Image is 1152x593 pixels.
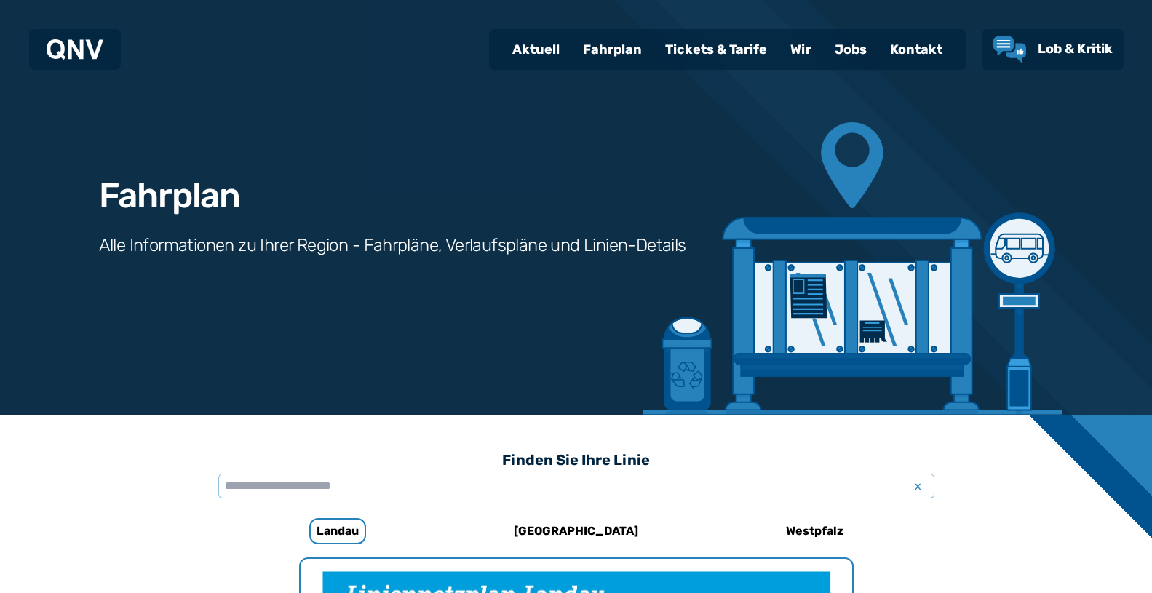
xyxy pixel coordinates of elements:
[780,520,849,543] h6: Westpfalz
[823,31,878,68] a: Jobs
[718,514,912,549] a: Westpfalz
[480,514,673,549] a: [GEOGRAPHIC_DATA]
[47,35,103,64] a: QNV Logo
[99,234,686,257] h3: Alle Informationen zu Ihrer Region - Fahrpläne, Verlaufspläne und Linien-Details
[993,36,1113,63] a: Lob & Kritik
[99,178,240,213] h1: Fahrplan
[779,31,823,68] a: Wir
[878,31,954,68] a: Kontakt
[241,514,434,549] a: Landau
[908,477,929,495] span: x
[47,39,103,60] img: QNV Logo
[309,518,366,544] h6: Landau
[508,520,644,543] h6: [GEOGRAPHIC_DATA]
[218,444,934,476] h3: Finden Sie Ihre Linie
[1038,41,1113,57] span: Lob & Kritik
[501,31,571,68] a: Aktuell
[571,31,654,68] a: Fahrplan
[654,31,779,68] a: Tickets & Tarife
